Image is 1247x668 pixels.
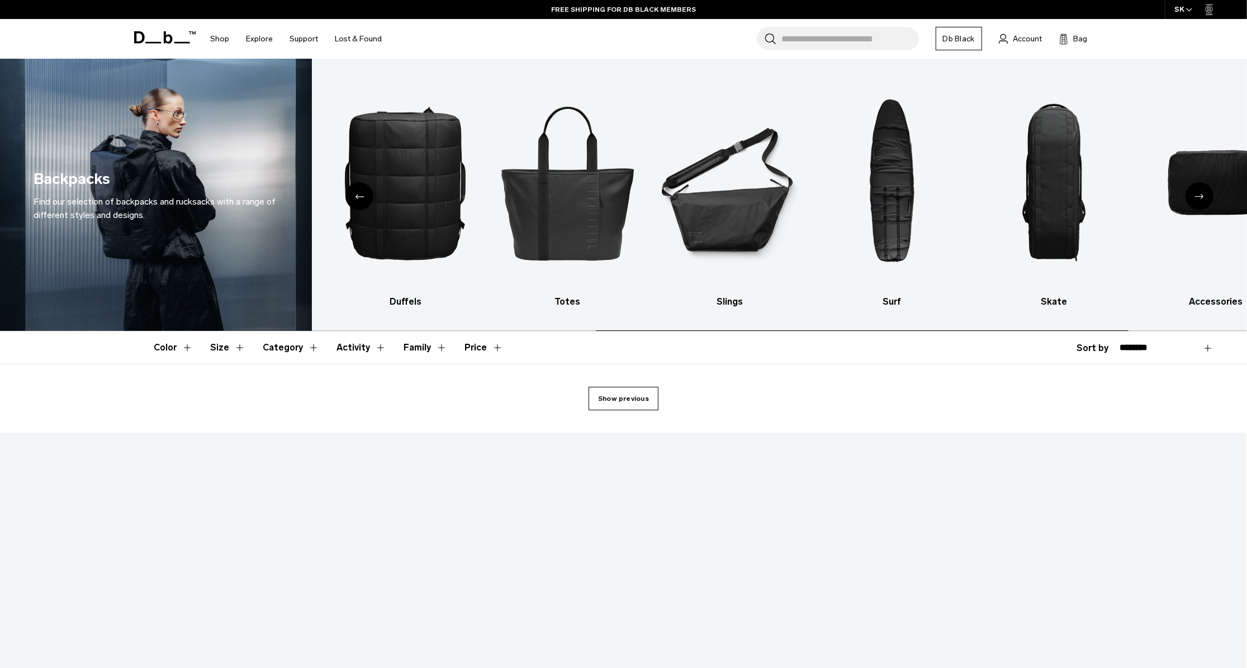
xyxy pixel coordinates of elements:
[821,75,963,290] img: Db
[404,331,447,364] button: Toggle Filter
[1059,32,1088,45] button: Bag
[821,75,963,309] a: Db Surf
[334,75,477,290] img: Db
[496,75,639,290] img: Db
[172,75,315,309] li: 3 / 10
[999,32,1042,45] a: Account
[172,295,315,309] h3: Ski & Snowboard
[334,75,477,309] a: Db Duffels
[821,295,963,309] h3: Surf
[496,295,639,309] h3: Totes
[821,75,963,309] li: 7 / 10
[658,75,801,290] img: Db
[658,295,801,309] h3: Slings
[337,331,386,364] button: Toggle Filter
[983,295,1125,309] h3: Skate
[154,331,193,364] button: Toggle Filter
[246,19,273,59] a: Explore
[496,75,639,309] a: Db Totes
[1013,33,1042,45] span: Account
[936,27,982,50] a: Db Black
[211,19,230,59] a: Shop
[551,4,696,15] a: FREE SHIPPING FOR DB BLACK MEMBERS
[334,75,477,309] li: 4 / 10
[983,75,1125,309] li: 8 / 10
[658,75,801,309] li: 6 / 10
[211,331,245,364] button: Toggle Filter
[658,75,801,309] a: Db Slings
[465,331,503,364] button: Toggle Price
[172,75,315,290] img: Db
[496,75,639,309] li: 5 / 10
[290,19,319,59] a: Support
[202,19,391,59] nav: Main Navigation
[345,182,373,210] div: Previous slide
[34,168,110,191] h1: Backpacks
[589,387,658,410] a: Show previous
[1074,33,1088,45] span: Bag
[983,75,1125,309] a: Db Skate
[334,295,477,309] h3: Duffels
[172,75,315,309] a: Db Ski & Snowboard
[983,75,1125,290] img: Db
[335,19,382,59] a: Lost & Found
[34,196,276,220] span: Find our selection of backpacks and rucksacks with a range of different styles and designs.
[263,331,319,364] button: Toggle Filter
[1186,182,1213,210] div: Next slide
